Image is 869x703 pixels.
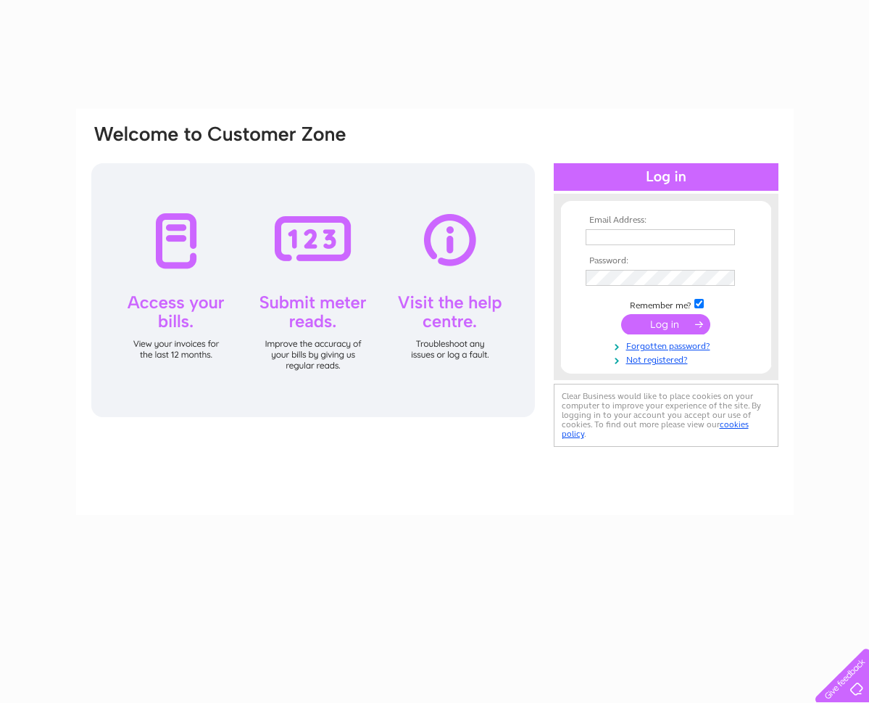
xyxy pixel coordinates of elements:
td: Remember me? [582,297,750,311]
a: Not registered? [586,352,750,366]
th: Password: [582,256,750,266]
input: Submit [621,314,710,334]
a: cookies policy [562,419,749,439]
div: Clear Business would like to place cookies on your computer to improve your experience of the sit... [554,384,778,447]
th: Email Address: [582,215,750,226]
a: Forgotten password? [586,338,750,352]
